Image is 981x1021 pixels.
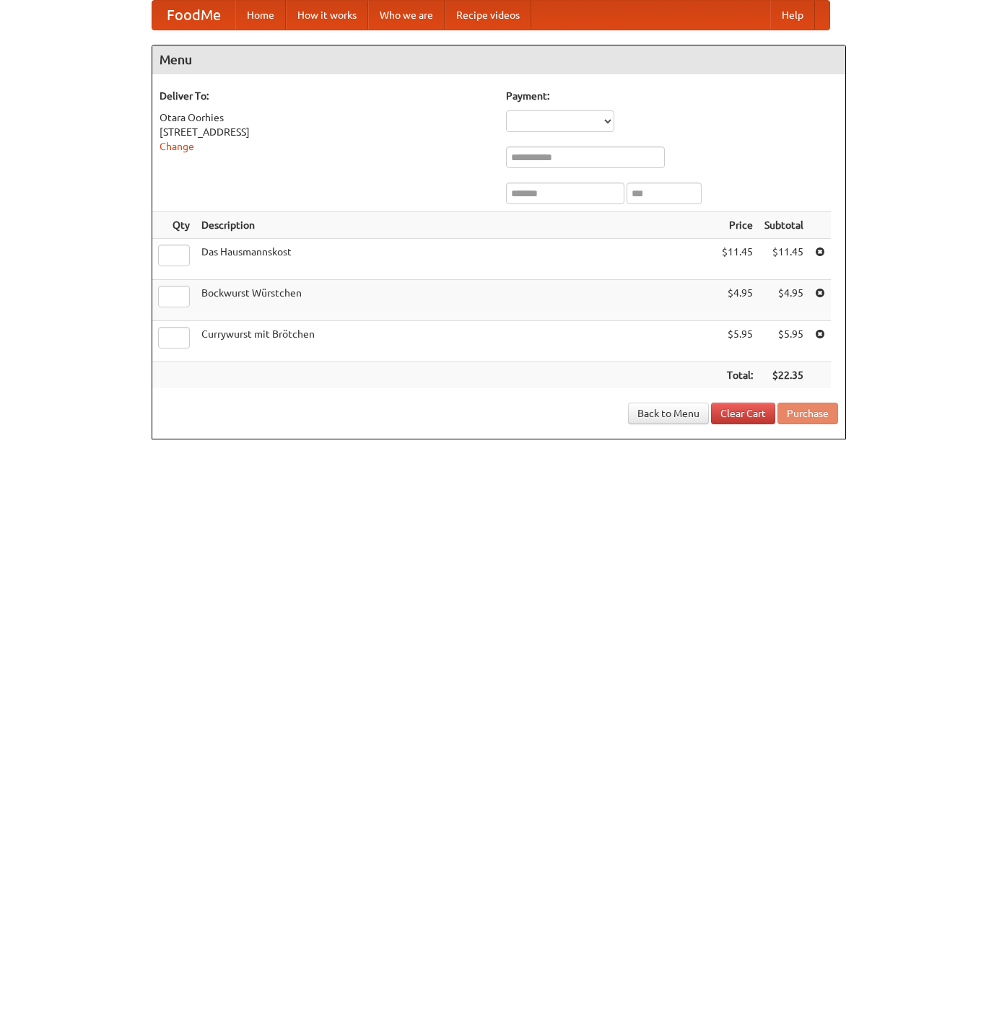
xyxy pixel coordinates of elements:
[759,362,809,389] th: $22.35
[716,239,759,280] td: $11.45
[628,403,709,424] a: Back to Menu
[777,403,838,424] button: Purchase
[196,239,716,280] td: Das Hausmannskost
[286,1,368,30] a: How it works
[711,403,775,424] a: Clear Cart
[759,321,809,362] td: $5.95
[716,321,759,362] td: $5.95
[759,280,809,321] td: $4.95
[160,110,492,125] div: Otara Oorhies
[160,125,492,139] div: [STREET_ADDRESS]
[235,1,286,30] a: Home
[716,280,759,321] td: $4.95
[152,212,196,239] th: Qty
[716,362,759,389] th: Total:
[770,1,815,30] a: Help
[759,212,809,239] th: Subtotal
[160,141,194,152] a: Change
[160,89,492,103] h5: Deliver To:
[152,1,235,30] a: FoodMe
[196,321,716,362] td: Currywurst mit Brötchen
[196,212,716,239] th: Description
[759,239,809,280] td: $11.45
[445,1,531,30] a: Recipe videos
[368,1,445,30] a: Who we are
[716,212,759,239] th: Price
[152,45,845,74] h4: Menu
[196,280,716,321] td: Bockwurst Würstchen
[506,89,838,103] h5: Payment:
